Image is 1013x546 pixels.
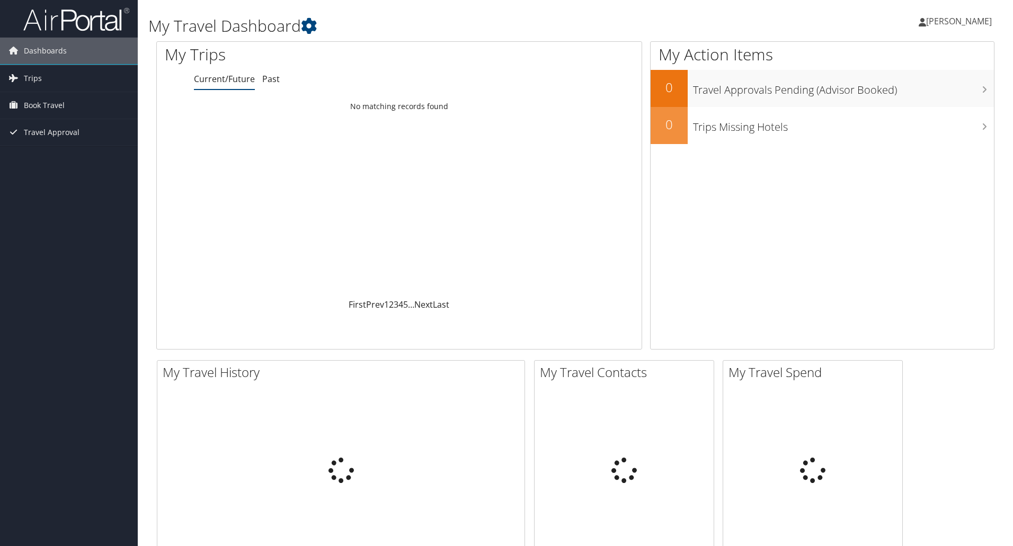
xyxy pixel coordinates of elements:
[23,7,129,32] img: airportal-logo.png
[165,43,432,66] h1: My Trips
[349,299,366,310] a: First
[651,115,688,133] h2: 0
[24,92,65,119] span: Book Travel
[194,73,255,85] a: Current/Future
[919,5,1002,37] a: [PERSON_NAME]
[157,97,642,116] td: No matching records found
[262,73,280,85] a: Past
[148,15,718,37] h1: My Travel Dashboard
[366,299,384,310] a: Prev
[693,114,994,135] h3: Trips Missing Hotels
[693,77,994,97] h3: Travel Approvals Pending (Advisor Booked)
[163,363,525,381] h2: My Travel History
[24,119,79,146] span: Travel Approval
[24,38,67,64] span: Dashboards
[651,78,688,96] h2: 0
[651,43,994,66] h1: My Action Items
[651,107,994,144] a: 0Trips Missing Hotels
[414,299,433,310] a: Next
[394,299,398,310] a: 3
[728,363,902,381] h2: My Travel Spend
[651,70,994,107] a: 0Travel Approvals Pending (Advisor Booked)
[403,299,408,310] a: 5
[398,299,403,310] a: 4
[389,299,394,310] a: 2
[926,15,992,27] span: [PERSON_NAME]
[24,65,42,92] span: Trips
[540,363,714,381] h2: My Travel Contacts
[408,299,414,310] span: …
[433,299,449,310] a: Last
[384,299,389,310] a: 1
